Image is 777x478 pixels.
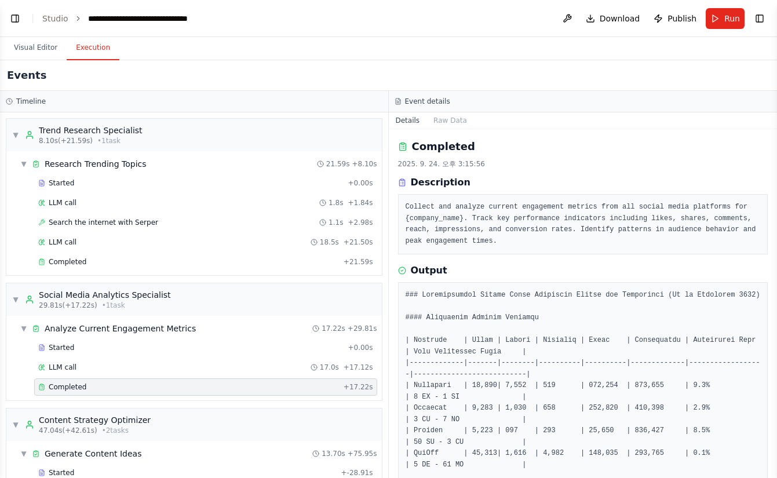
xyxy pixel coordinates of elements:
span: + 1.84s [348,198,373,207]
button: Run [706,8,745,29]
span: 18.5s [320,238,339,247]
span: Started [49,343,74,352]
a: Studio [42,14,68,23]
span: • 1 task [102,301,125,310]
div: Generate Content Ideas [45,448,141,459]
span: LLM call [49,238,76,247]
h3: Timeline [16,97,46,106]
span: Publish [667,13,696,24]
span: 47.04s (+42.61s) [39,426,97,435]
h3: Event details [405,97,450,106]
span: 29.81s (+17.22s) [39,301,97,310]
span: ▼ [20,159,27,169]
pre: Collect and analyze current engagement metrics from all social media platforms for {company_name}... [406,202,761,247]
span: ▼ [20,449,27,458]
span: Started [49,468,74,477]
h2: Completed [412,138,475,155]
span: + 2.98s [348,218,373,227]
span: Download [600,13,640,24]
span: + 29.81s [348,324,377,333]
span: 8.10s (+21.59s) [39,136,93,145]
div: 2025. 9. 24. 오후 3:15:56 [398,159,768,169]
span: 1.8s [329,198,343,207]
span: ▼ [12,295,19,304]
div: Analyze Current Engagement Metrics [45,323,196,334]
span: ▼ [12,130,19,140]
span: + 0.00s [348,343,373,352]
span: 21.59s [326,159,350,169]
span: Completed [49,382,86,392]
span: ▼ [12,420,19,429]
span: LLM call [49,363,76,372]
span: + 75.95s [348,449,377,458]
span: ▼ [20,324,27,333]
span: 1.1s [329,218,343,227]
span: 13.70s [322,449,345,458]
div: Content Strategy Optimizer [39,414,151,426]
div: Research Trending Topics [45,158,147,170]
span: + 8.10s [352,159,377,169]
button: Raw Data [426,112,474,129]
span: + 17.12s [344,363,373,372]
button: Show left sidebar [7,10,23,27]
h3: Output [411,264,447,278]
h2: Events [7,67,46,83]
span: 17.0s [320,363,339,372]
span: + 21.50s [344,238,373,247]
span: • 1 task [97,136,121,145]
button: Show right sidebar [752,10,768,27]
h3: Description [411,176,470,189]
button: Download [581,8,645,29]
span: • 2 task s [102,426,129,435]
span: + 0.00s [348,178,373,188]
span: Completed [49,257,86,267]
button: Details [389,112,427,129]
span: 17.22s [322,324,345,333]
button: Visual Editor [5,36,67,60]
button: Publish [649,8,701,29]
nav: breadcrumb [42,13,188,24]
span: Started [49,178,74,188]
span: LLM call [49,198,76,207]
button: Execution [67,36,119,60]
span: + -28.91s [341,468,373,477]
span: Run [724,13,740,24]
div: Trend Research Specialist [39,125,143,136]
div: Social Media Analytics Specialist [39,289,171,301]
span: Search the internet with Serper [49,218,158,227]
span: + 17.22s [344,382,373,392]
span: + 21.59s [344,257,373,267]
